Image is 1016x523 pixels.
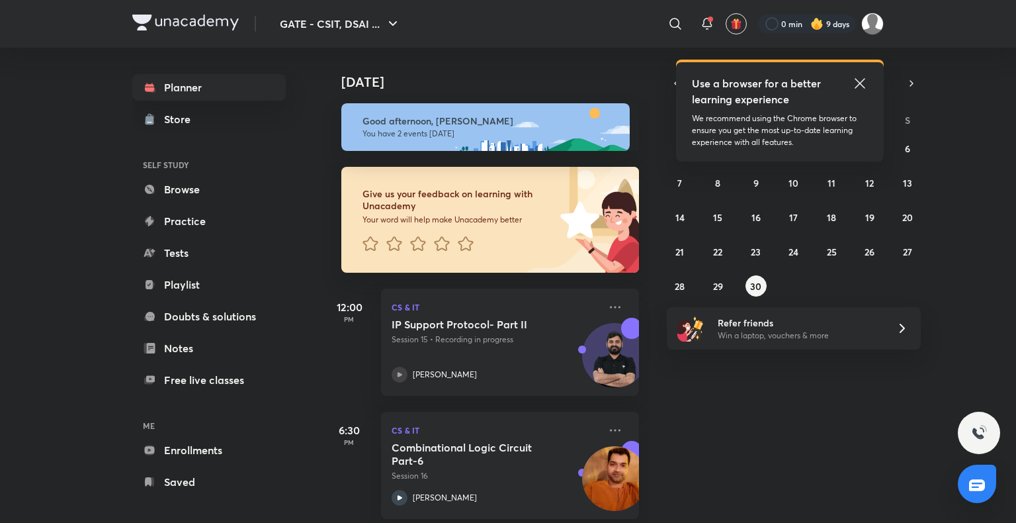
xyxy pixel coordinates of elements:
abbr: September 24, 2025 [788,246,798,258]
img: avatar [730,18,742,30]
a: Browse [132,176,286,203]
abbr: September 16, 2025 [751,211,761,224]
button: September 9, 2025 [745,172,767,193]
button: September 14, 2025 [669,207,691,228]
a: Tests [132,240,286,266]
a: Practice [132,208,286,234]
a: Free live classes [132,367,286,393]
a: Enrollments [132,437,286,463]
abbr: September 9, 2025 [753,177,759,189]
abbr: September 29, 2025 [713,280,723,293]
p: Session 16 [392,470,599,482]
p: Win a laptop, vouchers & more [718,330,880,342]
button: GATE - CSIT, DSAI ... [272,11,409,37]
button: September 26, 2025 [859,241,880,262]
button: September 22, 2025 [707,241,728,262]
h6: Give us your feedback on learning with Unacademy [362,188,556,212]
button: September 27, 2025 [897,241,918,262]
abbr: September 7, 2025 [677,177,682,189]
abbr: September 6, 2025 [905,142,910,155]
abbr: September 10, 2025 [788,177,798,189]
button: September 30, 2025 [745,275,767,297]
abbr: September 19, 2025 [865,211,874,224]
abbr: September 22, 2025 [713,246,722,258]
button: September 11, 2025 [821,172,842,193]
img: Somya P [861,13,884,35]
abbr: September 13, 2025 [903,177,912,189]
button: September 25, 2025 [821,241,842,262]
button: September 17, 2025 [783,207,804,228]
abbr: September 28, 2025 [675,280,685,293]
abbr: Saturday [905,114,910,126]
img: feedback_image [515,167,639,273]
button: September 19, 2025 [859,207,880,228]
a: Store [132,106,286,132]
p: We recommend using the Chrome browser to ensure you get the most up-to-date learning experience w... [692,113,868,148]
button: September 23, 2025 [745,241,767,262]
p: [PERSON_NAME] [413,369,477,381]
h6: SELF STUDY [132,154,286,176]
button: avatar [726,13,747,34]
button: September 7, 2025 [669,172,691,193]
a: Notes [132,335,286,361]
h6: Good afternoon, [PERSON_NAME] [362,115,618,127]
abbr: September 18, 2025 [827,211,836,224]
abbr: September 23, 2025 [751,246,761,258]
button: September 16, 2025 [745,207,767,228]
h5: 6:30 [323,422,376,438]
button: September 6, 2025 [897,138,918,159]
button: September 29, 2025 [707,275,728,297]
h6: ME [132,414,286,437]
p: CS & IT [392,422,599,438]
a: Doubts & solutions [132,303,286,330]
button: September 15, 2025 [707,207,728,228]
h5: Combinational Logic Circuit Part-6 [392,441,556,467]
a: Company Logo [132,15,239,34]
button: September 21, 2025 [669,241,691,262]
abbr: September 14, 2025 [675,211,685,224]
p: [PERSON_NAME] [413,492,477,504]
h5: IP Support Protocol- Part II [392,318,556,331]
button: September 13, 2025 [897,172,918,193]
img: Avatar [583,330,646,394]
button: September 8, 2025 [707,172,728,193]
p: Your word will help make Unacademy better [362,214,556,225]
abbr: September 21, 2025 [675,246,684,258]
button: September 10, 2025 [783,172,804,193]
a: Playlist [132,271,286,298]
button: September 12, 2025 [859,172,880,193]
abbr: September 26, 2025 [865,246,874,258]
abbr: September 8, 2025 [715,177,720,189]
img: Company Logo [132,15,239,30]
div: Store [164,111,198,127]
abbr: September 27, 2025 [903,246,912,258]
button: September 24, 2025 [783,241,804,262]
h5: Use a browser for a better learning experience [692,75,824,107]
img: streak [810,17,824,30]
p: PM [323,438,376,446]
button: September 28, 2025 [669,275,691,297]
p: PM [323,315,376,323]
abbr: September 15, 2025 [713,211,722,224]
img: ttu [971,425,987,441]
h4: [DATE] [341,74,652,90]
h5: 12:00 [323,299,376,315]
abbr: September 11, 2025 [827,177,835,189]
abbr: September 12, 2025 [865,177,874,189]
h6: Refer friends [718,316,880,330]
abbr: September 20, 2025 [902,211,913,224]
abbr: September 17, 2025 [789,211,798,224]
img: referral [677,315,704,342]
p: Session 15 • Recording in progress [392,334,599,346]
a: Saved [132,469,286,495]
a: Planner [132,74,286,101]
p: You have 2 events [DATE] [362,128,618,139]
p: CS & IT [392,299,599,315]
img: afternoon [341,103,630,151]
button: September 18, 2025 [821,207,842,228]
abbr: September 25, 2025 [827,246,837,258]
button: September 20, 2025 [897,207,918,228]
abbr: September 30, 2025 [750,280,761,293]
